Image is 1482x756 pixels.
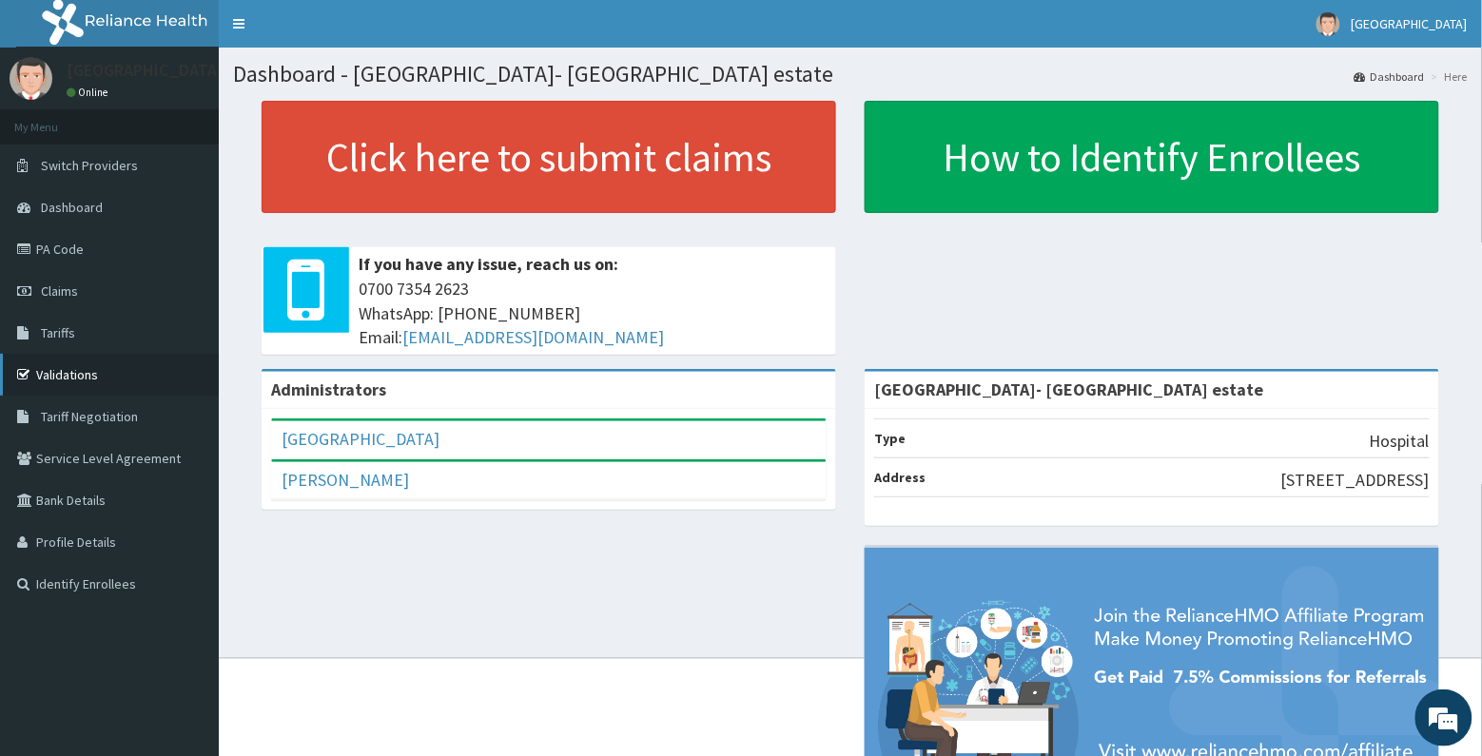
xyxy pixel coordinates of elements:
a: [GEOGRAPHIC_DATA] [282,428,439,450]
a: Dashboard [1355,68,1425,85]
span: Tariff Negotiation [41,408,138,425]
li: Here [1427,68,1468,85]
b: If you have any issue, reach us on: [359,253,618,275]
a: [PERSON_NAME] [282,469,409,491]
a: Click here to submit claims [262,101,836,213]
img: User Image [1316,12,1340,36]
b: Administrators [271,378,386,400]
a: How to Identify Enrollees [865,101,1439,213]
span: Switch Providers [41,157,138,174]
p: [STREET_ADDRESS] [1281,468,1430,493]
h1: Dashboard - [GEOGRAPHIC_DATA]- [GEOGRAPHIC_DATA] estate [233,62,1468,87]
span: 0700 7354 2623 WhatsApp: [PHONE_NUMBER] Email: [359,277,827,350]
a: Online [67,86,112,99]
span: Claims [41,282,78,300]
span: Tariffs [41,324,75,341]
p: [GEOGRAPHIC_DATA] [67,62,224,79]
b: Type [874,430,906,447]
span: Dashboard [41,199,103,216]
span: [GEOGRAPHIC_DATA] [1352,15,1468,32]
strong: [GEOGRAPHIC_DATA]- [GEOGRAPHIC_DATA] estate [874,378,1264,400]
img: User Image [10,57,52,100]
p: Hospital [1370,429,1430,454]
b: Address [874,469,926,486]
a: [EMAIL_ADDRESS][DOMAIN_NAME] [402,326,664,348]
